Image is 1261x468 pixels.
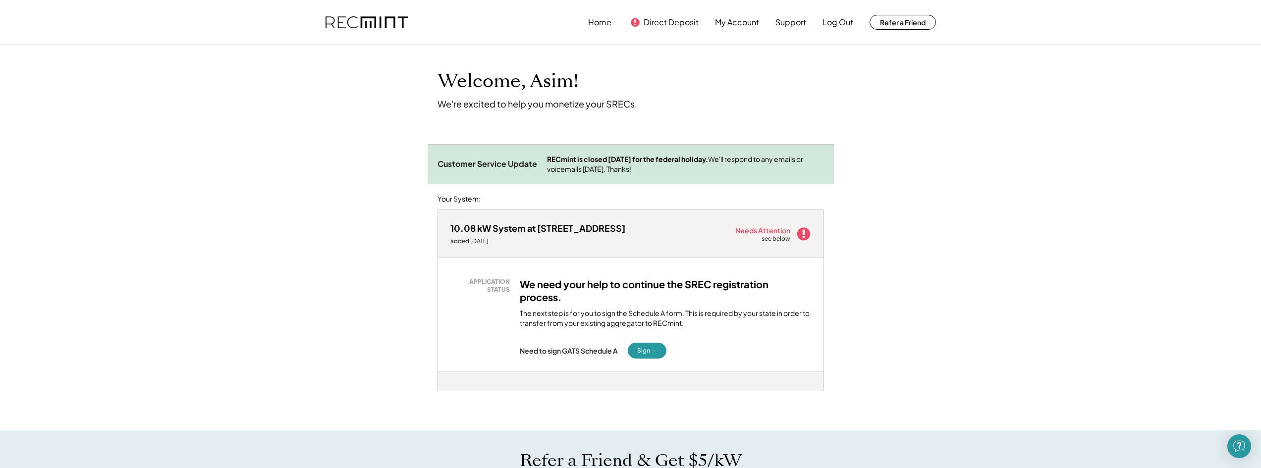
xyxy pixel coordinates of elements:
[450,222,625,234] div: 10.08 kW System at [STREET_ADDRESS]
[588,12,611,32] button: Home
[715,12,759,32] button: My Account
[547,155,708,163] strong: RECmint is closed [DATE] for the federal holiday.
[628,343,666,359] button: Sign →
[326,16,408,29] img: recmint-logotype%403x.png
[455,278,510,293] div: APPLICATION STATUS
[547,155,824,174] div: We'll respond to any emails or voicemails [DATE]. Thanks!
[438,194,481,204] div: Your System:
[822,12,853,32] button: Log Out
[520,309,811,328] div: The next step is for you to sign the Schedule A form. This is required by your state in order to ...
[520,346,618,355] div: Need to sign GATS Schedule A
[775,12,806,32] button: Support
[1227,434,1251,458] div: Open Intercom Messenger
[438,98,637,109] div: We're excited to help you monetize your SRECs.
[520,278,811,304] h3: We need your help to continue the SREC registration process.
[438,391,473,395] div: bdzuxfpb - VA Distributed
[644,12,699,32] button: Direct Deposit
[438,70,579,93] h1: Welcome, Asim!
[438,159,537,169] div: Customer Service Update
[870,15,936,30] button: Refer a Friend
[735,227,791,234] div: Needs Attention
[450,237,625,245] div: added [DATE]
[762,235,791,243] div: see below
